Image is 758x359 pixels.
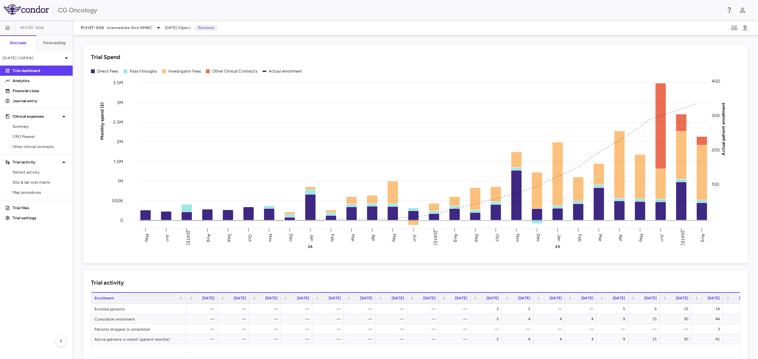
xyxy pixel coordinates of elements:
[729,314,751,324] div: 59
[413,324,436,334] div: —
[13,114,60,119] p: Clinical expenses
[120,218,123,223] tspan: 0
[114,159,123,164] tspan: 1.5M
[206,234,212,242] text: Aug
[508,304,530,314] div: 2
[634,314,657,324] div: 15
[444,314,467,324] div: —
[539,304,562,314] div: —
[602,324,625,334] div: —
[556,244,560,249] text: 25
[247,234,253,241] text: Oct
[117,100,123,105] tspan: 3M
[634,334,657,344] div: 15
[455,296,467,300] span: [DATE]
[697,314,720,324] div: 44
[412,234,418,241] text: Jun
[43,40,66,46] h6: Forecasting
[269,68,302,74] div: Actual enrollment
[659,234,665,241] text: Jun
[112,198,123,203] tspan: 500K
[13,159,60,165] p: Trial activity
[192,334,214,344] div: —
[13,190,68,195] span: Map procedures
[360,296,372,300] span: [DATE]
[144,233,150,242] text: May
[680,231,685,245] text: [DATE]
[729,304,751,314] div: 15
[495,234,500,241] text: Oct
[113,120,123,125] tspan: 2.5M
[571,314,593,324] div: 4
[13,134,68,139] span: CRO Parexel
[350,304,372,314] div: —
[539,324,562,334] div: —
[255,304,278,314] div: —
[13,215,68,221] p: Trial settings
[91,314,186,324] div: Cumulative enrollment
[508,324,530,334] div: —
[413,314,436,324] div: —
[712,182,719,187] tspan: 100
[729,324,751,334] div: 2
[13,205,68,211] p: Trial files
[255,324,278,334] div: —
[550,296,562,300] span: [DATE]
[223,304,246,314] div: —
[318,334,341,344] div: —
[371,234,376,241] text: Apr
[508,334,530,344] div: 4
[581,296,593,300] span: [DATE]
[318,324,341,334] div: —
[474,234,479,242] text: Sep
[192,304,214,314] div: —
[223,314,246,324] div: —
[350,324,372,334] div: —
[598,234,603,241] text: Mar
[318,304,341,314] div: —
[94,296,114,300] span: Enrollment
[330,234,335,241] text: Feb
[192,324,214,334] div: —
[602,314,625,324] div: 9
[196,25,217,31] p: Reviewer
[165,25,190,31] span: [DATE] (Open)
[665,304,688,314] div: 15
[602,304,625,314] div: 5
[665,324,688,334] div: —
[486,296,499,300] span: [DATE]
[444,324,467,334] div: —
[433,231,438,245] text: [DATE]
[444,334,467,344] div: —
[130,68,157,74] div: Pass-throughs
[381,304,404,314] div: —
[381,334,404,344] div: —
[13,144,68,150] span: Other clinical contracts
[539,314,562,324] div: 4
[192,314,214,324] div: —
[350,314,372,324] div: —
[268,233,273,242] text: Nov
[697,334,720,344] div: 41
[286,304,309,314] div: —
[712,113,720,118] tspan: 300
[4,4,49,15] img: logo-full-SnFGN8VE.png
[223,334,246,344] div: —
[634,304,657,314] div: 6
[381,314,404,324] div: —
[476,304,499,314] div: 2
[392,296,404,300] span: [DATE]
[255,334,278,344] div: —
[308,244,313,249] text: 24
[739,296,751,300] span: [DATE]
[318,314,341,324] div: —
[13,169,68,175] span: Patient activity
[571,334,593,344] div: 4
[265,296,278,300] span: [DATE]
[289,233,294,242] text: Dec
[202,296,214,300] span: [DATE]
[13,78,68,84] p: Analytics
[13,124,68,129] span: Summary
[676,296,688,300] span: [DATE]
[536,233,541,242] text: Dec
